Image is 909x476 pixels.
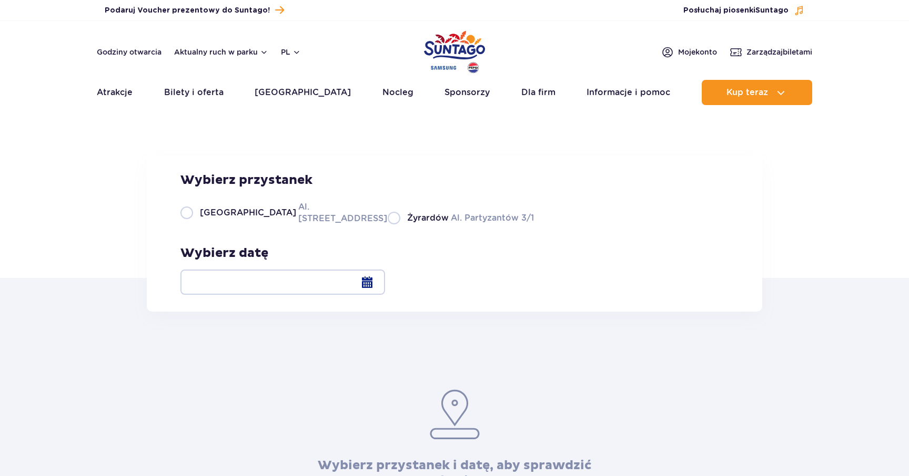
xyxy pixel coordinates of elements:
[105,3,284,17] a: Podaruj Voucher prezentowy do Suntago!
[97,47,161,57] a: Godziny otwarcia
[683,5,789,16] span: Posłuchaj piosenki
[164,80,224,105] a: Bilety i oferta
[428,388,481,441] img: pin.953eee3c.svg
[407,212,449,224] span: Żyrardów
[521,80,555,105] a: Dla firm
[382,80,413,105] a: Nocleg
[424,26,485,75] a: Park of Poland
[97,80,133,105] a: Atrakcje
[180,172,534,188] h3: Wybierz przystanek
[755,7,789,14] span: Suntago
[180,201,375,224] label: Al. [STREET_ADDRESS]
[174,48,268,56] button: Aktualny ruch w parku
[200,207,296,219] span: [GEOGRAPHIC_DATA]
[661,46,717,58] a: Mojekonto
[702,80,812,105] button: Kup teraz
[255,80,351,105] a: [GEOGRAPHIC_DATA]
[730,46,812,58] a: Zarządzajbiletami
[388,211,534,224] label: Al. Partyzantów 3/1
[587,80,670,105] a: Informacje i pomoc
[281,47,301,57] button: pl
[105,5,270,16] span: Podaruj Voucher prezentowy do Suntago!
[683,5,804,16] button: Posłuchaj piosenkiSuntago
[180,245,385,261] h3: Wybierz datę
[678,47,717,57] span: Moje konto
[726,88,768,97] span: Kup teraz
[445,80,490,105] a: Sponsorzy
[746,47,812,57] span: Zarządzaj biletami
